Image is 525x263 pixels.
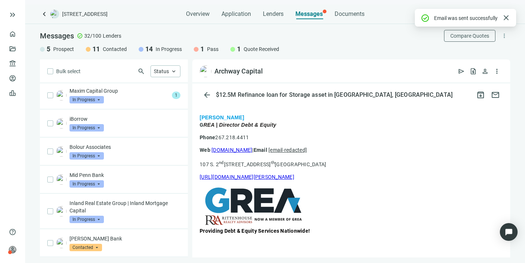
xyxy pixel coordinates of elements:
img: 80e7d60f-ed42-4cab-86cb-99ddd1856fa4 [56,174,67,185]
span: Contacted [103,45,127,53]
img: 37bf931d-942b-4e44-99fb-0f8919a1c81a [200,65,211,77]
span: archive [476,90,485,99]
span: 1 [172,92,180,99]
span: Contacted [70,244,102,251]
span: Overview [186,10,210,18]
a: keyboard_arrow_left [40,10,49,18]
span: check_circle [77,33,83,39]
span: send [458,68,465,75]
span: more_vert [493,68,501,75]
p: Maxim Capital Group [70,87,169,95]
span: In Progress [70,180,104,188]
span: request_quote [470,68,477,75]
button: arrow_back [200,88,214,102]
span: Messages [40,31,74,40]
img: a865b992-c59b-4ca5-bb75-9760bbd5594c [56,90,67,100]
img: 5189971f-1b64-422b-8930-e103dc490d79 [56,118,67,129]
span: 14 [145,45,153,54]
span: close [502,13,511,22]
span: more_vert [501,33,508,39]
span: Messages [295,10,323,17]
img: ad256a41-9672-4755-a1ae-9a1500191c97 [56,146,67,157]
span: Application [221,10,251,18]
button: mail [488,88,503,102]
span: Pass [207,45,219,53]
span: person [9,246,16,253]
span: account_balance [9,60,14,67]
a: Close [502,14,510,22]
span: person [481,68,489,75]
p: iBorrow [70,115,180,123]
span: 1 [200,45,204,54]
span: Bulk select [56,67,81,75]
p: Bolour Associates [70,143,180,151]
span: Lenders [103,32,121,40]
div: Email was sent successfully [434,14,498,22]
img: deal-logo [50,10,59,18]
button: archive [473,88,488,102]
span: 1 [237,45,241,54]
button: person [479,65,491,77]
span: Lenders [263,10,284,18]
span: Status [154,68,169,74]
button: request_quote [467,65,479,77]
span: keyboard_arrow_up [170,68,177,75]
span: In Progress [70,216,104,223]
button: Compare Quotes [444,30,495,42]
span: In Progress [156,45,182,53]
div: $12.5M Refinance loan for Storage asset in [GEOGRAPHIC_DATA], [GEOGRAPHIC_DATA] [214,91,454,99]
span: 32/100 [84,32,101,40]
p: Mid Penn Bank [70,171,180,179]
span: arrow_back [203,90,211,99]
button: more_vert [498,30,510,42]
span: [STREET_ADDRESS] [62,10,108,18]
div: Archway Capital [214,67,263,76]
span: help [9,228,16,236]
span: mail [491,90,500,99]
span: search [138,68,145,75]
img: 3c802d7e-114a-4634-a557-878eed3032f8.png [56,238,67,248]
p: [PERSON_NAME] Bank [70,235,180,242]
span: 11 [92,45,100,54]
span: In Progress [70,124,104,131]
span: Prospect [53,45,74,53]
p: Inland Real Estate Group | Inland Mortgage Capital [70,199,180,214]
span: Quote Received [244,45,279,53]
span: In Progress [70,152,104,160]
span: In Progress [70,96,104,103]
span: 5 [47,45,50,54]
span: check_circle [421,14,430,23]
button: keyboard_double_arrow_right [8,10,17,19]
div: Open Intercom Messenger [500,223,518,241]
button: more_vert [491,65,503,77]
span: Documents [335,10,365,18]
span: Compare Quotes [450,33,489,39]
img: eab3b3c0-095e-4fb4-9387-82b53133bdc3 [56,206,67,216]
button: send [455,65,467,77]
